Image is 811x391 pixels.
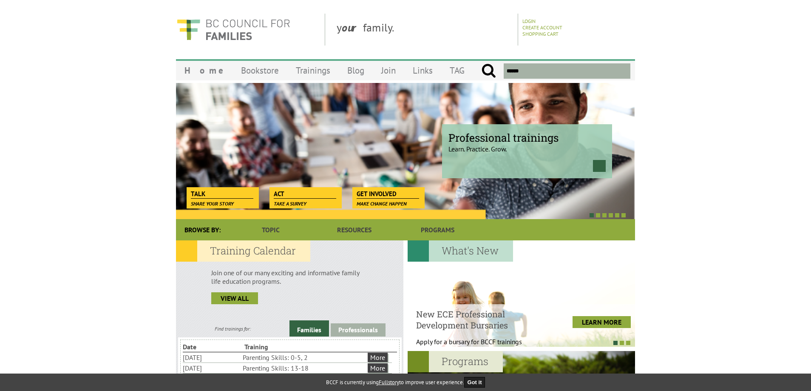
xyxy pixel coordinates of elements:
a: Trainings [287,60,339,80]
a: Create Account [522,24,562,31]
a: Home [176,60,233,80]
span: Take a survey [274,200,306,207]
a: Families [289,320,329,337]
a: Programs [396,219,479,240]
img: BC Council for FAMILIES [176,14,291,46]
li: Date [183,342,243,352]
a: Talk Share your story [187,187,258,199]
a: Resources [312,219,396,240]
div: Find trainings for: [176,325,289,332]
a: Get Involved Make change happen [352,187,423,199]
h2: Training Calendar [176,240,310,262]
h4: New ECE Professional Development Bursaries [416,308,543,331]
a: TAG [441,60,473,80]
a: More [368,363,388,373]
span: Talk [191,189,253,199]
span: Get Involved [357,189,419,199]
a: Fullstory [379,379,399,386]
h2: What's New [408,240,513,262]
p: Apply for a bursary for BCCF trainings West... [416,337,543,354]
a: Shopping Cart [522,31,559,37]
p: Join one of our many exciting and informative family life education programs. [211,268,368,285]
a: view all [211,292,258,304]
div: Browse By: [176,219,229,240]
li: Training [244,342,304,352]
a: More [368,353,388,362]
span: Make change happen [357,200,407,207]
a: Join [373,60,404,80]
li: [DATE] [183,363,241,373]
button: Got it [464,377,485,388]
a: Blog [339,60,373,80]
a: Professionals [331,323,386,337]
li: [DATE] [183,352,241,362]
a: Topic [229,219,312,240]
div: y family. [330,14,518,46]
h2: Programs [408,351,503,372]
a: Links [404,60,441,80]
a: Bookstore [233,60,287,80]
li: Parenting Skills: 0-5, 2 [243,352,366,362]
strong: our [342,20,363,34]
li: Parenting Skills: 13-18 [243,363,366,373]
p: Learn. Practice. Grow. [448,137,606,153]
span: Share your story [191,200,234,207]
input: Submit [481,63,496,79]
a: LEARN MORE [573,316,631,328]
span: Professional trainings [448,131,606,145]
a: Login [522,18,536,24]
span: Act [274,189,336,199]
a: Act Take a survey [269,187,340,199]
